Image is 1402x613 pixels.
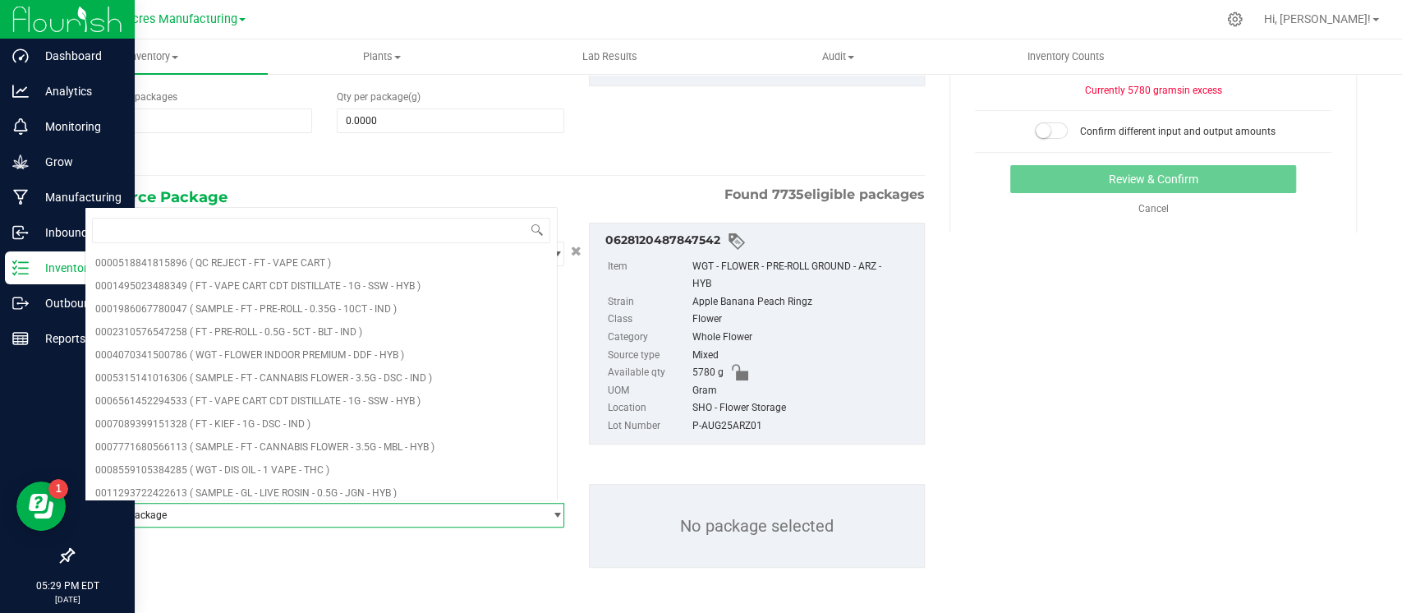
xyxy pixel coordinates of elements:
[29,187,127,207] p: Manufacturing
[7,593,127,606] p: [DATE]
[85,109,311,132] input: 1
[29,81,127,101] p: Analytics
[29,117,127,136] p: Monitoring
[29,329,127,348] p: Reports
[692,399,916,417] div: SHO - Flower Storage
[1264,12,1371,25] span: Hi, [PERSON_NAME]!
[85,185,228,210] span: 2) Source Package
[952,39,1180,74] a: Inventory Counts
[39,39,268,74] a: Inventory
[1084,85,1221,96] span: Currently 5780 grams
[337,91,421,103] span: Qty per package
[7,578,127,593] p: 05:29 PM EDT
[608,364,689,382] label: Available qty
[692,417,916,436] div: P-AUG25ARZ01
[608,329,689,347] label: Category
[724,49,951,64] span: Audit
[566,240,586,264] button: Cancel button
[1080,126,1276,137] span: Confirm different input and output amounts
[1181,85,1221,96] span: in excess
[12,295,29,311] inline-svg: Outbound
[608,258,689,293] label: Item
[268,39,496,74] a: Plants
[1005,49,1127,64] span: Inventory Counts
[1138,203,1168,214] a: Cancel
[12,83,29,99] inline-svg: Analytics
[605,232,916,251] div: 0628120487847542
[29,223,127,242] p: Inbound
[269,49,495,64] span: Plants
[408,91,421,103] span: (g)
[29,152,127,172] p: Grow
[590,485,924,567] p: No package selected
[29,293,127,313] p: Outbound
[29,258,127,278] p: Inventory
[29,46,127,66] p: Dashboard
[692,258,916,293] div: WGT - FLOWER - PRE-ROLL GROUND - ARZ - HYB
[12,118,29,135] inline-svg: Monitoring
[48,479,68,499] iframe: Resource center unread badge
[495,39,724,74] a: Lab Results
[692,347,916,365] div: Mixed
[772,187,804,202] span: 7735
[12,154,29,170] inline-svg: Grow
[1010,165,1295,193] button: Review & Confirm
[543,504,563,527] span: select
[12,260,29,276] inline-svg: Inventory
[692,311,916,329] div: Flower
[560,49,660,64] span: Lab Results
[85,504,543,527] span: Select package
[608,293,689,311] label: Strain
[608,311,689,329] label: Class
[608,347,689,365] label: Source type
[608,382,689,400] label: UOM
[12,224,29,241] inline-svg: Inbound
[692,382,916,400] div: Gram
[692,329,916,347] div: Whole Flower
[12,330,29,347] inline-svg: Reports
[608,417,689,436] label: Lot Number
[692,364,724,382] span: 5780 g
[608,399,689,417] label: Location
[724,39,952,74] a: Audit
[724,185,925,205] span: Found eligible packages
[12,48,29,64] inline-svg: Dashboard
[338,109,563,132] input: 0.0000
[12,189,29,205] inline-svg: Manufacturing
[1225,12,1245,27] div: Manage settings
[16,482,66,531] iframe: Resource center
[39,49,268,64] span: Inventory
[692,293,916,311] div: Apple Banana Peach Ringz
[90,12,237,26] span: Green Acres Manufacturing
